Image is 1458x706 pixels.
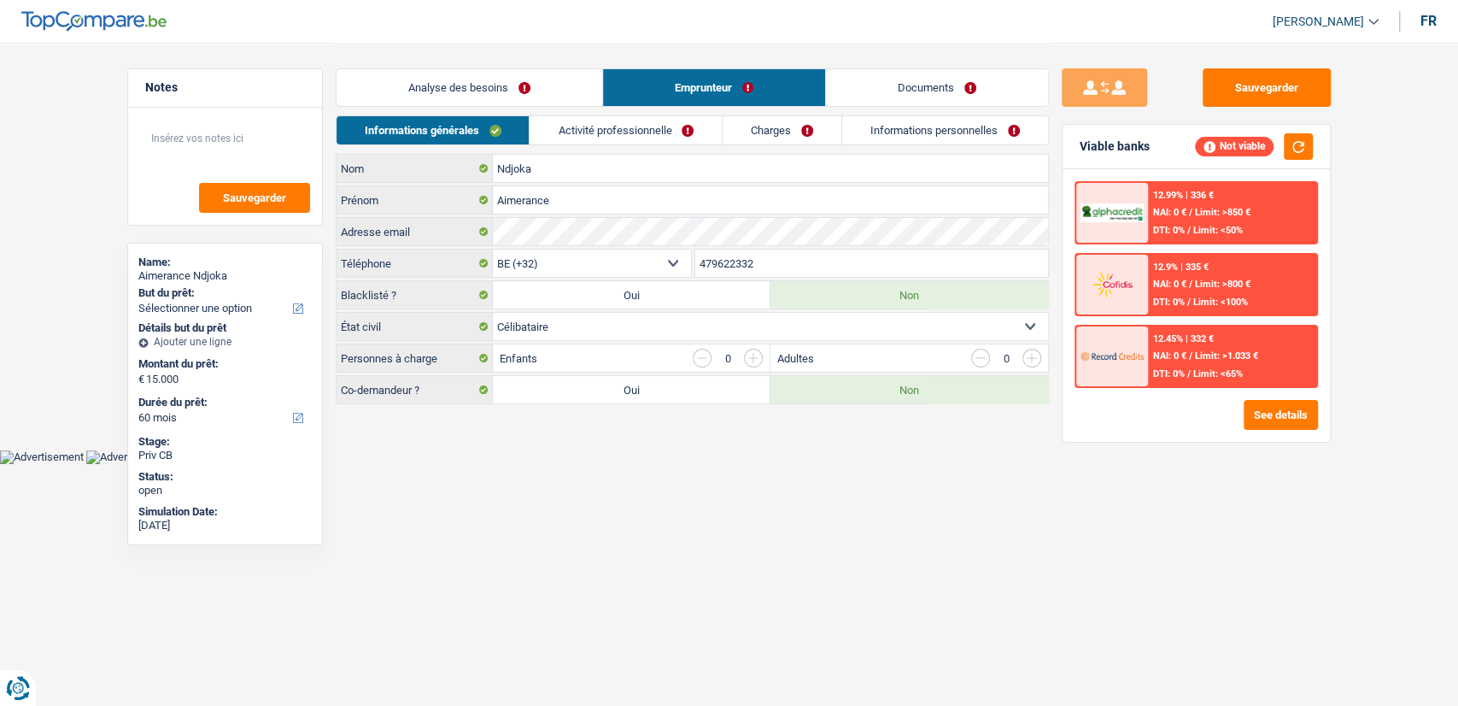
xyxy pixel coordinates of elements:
label: État civil [337,313,493,340]
img: Cofidis [1080,268,1144,300]
span: / [1187,368,1191,379]
label: Oui [493,281,770,309]
label: Non [770,376,1048,403]
label: But du prêt: [138,286,308,300]
label: Blacklisté ? [337,281,493,309]
label: Oui [493,376,770,403]
a: [PERSON_NAME] [1259,8,1379,36]
label: Nom [337,155,493,182]
div: Aimerance Ndjoka [138,269,312,283]
div: Stage: [138,435,312,449]
div: Ajouter une ligne [138,336,312,348]
label: Co-demandeur ? [337,376,493,403]
a: Documents [826,69,1048,106]
div: 12.99% | 336 € [1153,190,1214,201]
img: Record Credits [1080,340,1144,372]
img: TopCompare Logo [21,11,167,32]
div: Priv CB [138,449,312,462]
div: Status: [138,470,312,484]
span: / [1187,297,1191,308]
img: AlphaCredit [1080,203,1144,223]
div: open [138,484,312,497]
div: Simulation Date: [138,505,312,519]
label: Personnes à charge [337,344,493,372]
span: € [138,373,144,386]
h5: Notes [145,80,305,95]
div: Détails but du prêt [138,321,312,335]
label: Adultes [777,353,814,364]
div: 12.9% | 335 € [1153,262,1209,273]
span: / [1189,207,1192,218]
span: NAI: 0 € [1153,279,1186,290]
a: Charges [723,116,841,144]
span: Limit: <65% [1193,368,1243,379]
div: [DATE] [138,519,312,532]
label: Enfants [500,353,537,364]
span: DTI: 0% [1153,368,1185,379]
div: fr [1420,13,1437,29]
label: Prénom [337,186,493,214]
label: Durée du prêt: [138,396,308,409]
span: DTI: 0% [1153,297,1185,308]
span: / [1189,350,1192,362]
div: Name: [138,256,312,269]
span: NAI: 0 € [1153,350,1186,362]
button: Sauvegarder [1203,68,1331,107]
a: Emprunteur [603,69,825,106]
span: / [1187,225,1191,236]
span: Sauvegarder [223,192,286,203]
div: Viable banks [1080,139,1150,154]
div: 0 [998,353,1014,364]
span: Limit: >800 € [1195,279,1250,290]
a: Activité professionnelle [530,116,722,144]
label: Montant du prêt: [138,357,308,371]
button: See details [1244,400,1318,430]
span: DTI: 0% [1153,225,1185,236]
a: Informations générales [337,116,530,144]
span: Limit: <100% [1193,297,1248,308]
span: Limit: <50% [1193,225,1243,236]
div: Not viable [1195,137,1274,156]
input: 401020304 [695,250,1048,277]
label: Téléphone [337,250,493,277]
a: Informations personnelles [842,116,1048,144]
div: 12.45% | 332 € [1153,333,1214,344]
span: [PERSON_NAME] [1273,15,1364,29]
span: Limit: >850 € [1195,207,1250,218]
a: Analyse des besoins [337,69,602,106]
span: / [1189,279,1192,290]
img: Advertisement [86,450,170,464]
label: Non [770,281,1048,309]
div: 0 [720,353,735,364]
label: Adresse email [337,218,493,245]
button: Sauvegarder [199,183,310,213]
span: NAI: 0 € [1153,207,1186,218]
span: Limit: >1.033 € [1195,350,1258,362]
